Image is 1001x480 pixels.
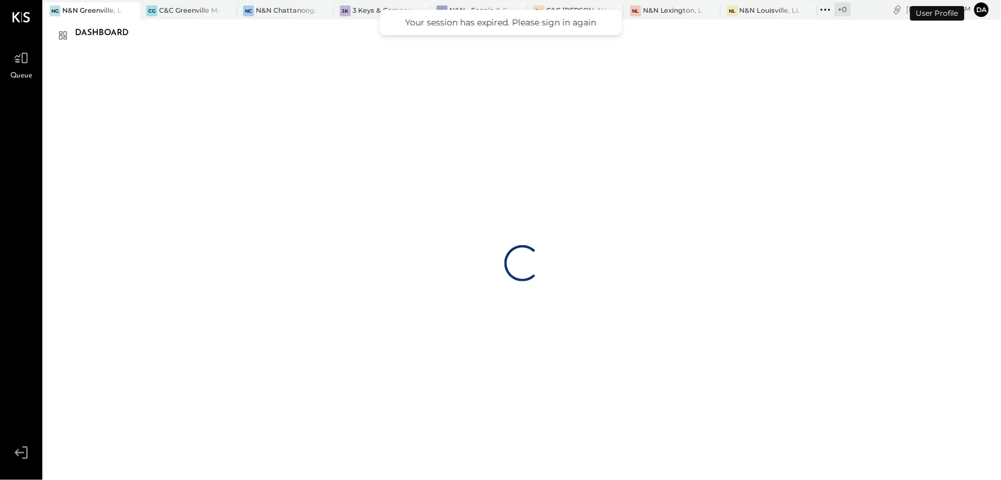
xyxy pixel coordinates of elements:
div: C&C Greenville Main, LLC [159,6,219,16]
div: CG [146,5,157,16]
div: NG [50,5,60,16]
div: CM [533,5,544,16]
span: Queue [10,71,33,82]
div: N&N Chattanooga, LLC [256,6,316,16]
div: C&C [PERSON_NAME] LLC [546,6,606,16]
div: N- [437,5,448,16]
div: Dashboard [75,24,141,43]
div: N&N Greenville, LLC [62,6,122,16]
div: User Profile [910,6,965,21]
div: NL [727,5,738,16]
div: 3K [340,5,351,16]
div: N&N Lexington, LLC [643,6,703,16]
div: N&N Louisville, LLC [740,6,800,16]
div: [DATE] [907,4,971,15]
div: NC [243,5,254,16]
span: am [961,5,971,13]
div: Your session has expired. Please sign in again [392,17,610,28]
span: 10 : 04 [935,4,959,15]
div: 3 Keys & Company [353,6,412,16]
div: NL [630,5,641,16]
div: N&N - Senoia & Corporate [449,6,509,16]
a: Queue [1,47,42,82]
div: + 0 [835,2,851,16]
div: copy link [892,3,904,16]
button: da [974,2,989,17]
